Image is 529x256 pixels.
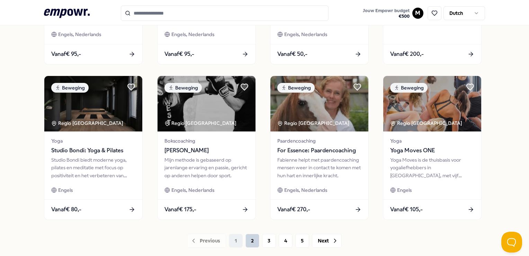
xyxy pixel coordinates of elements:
div: Regio [GEOGRAPHIC_DATA] [277,119,350,127]
span: Engels, Nederlands [171,186,214,194]
input: Search for products, categories or subcategories [121,6,329,21]
span: Bokscoaching [164,137,249,145]
span: Yoga [390,137,474,145]
a: Jouw Empowr budget€500 [360,6,412,20]
span: Vanaf € 270,- [277,205,310,214]
span: Engels, Nederlands [58,31,101,38]
button: 4 [279,234,293,248]
a: package imageBewegingRegio [GEOGRAPHIC_DATA] YogaStudio Bondi: Yoga & PilatesStudio Bondi biedt m... [44,76,143,220]
span: For Essence: Paardencoaching [277,146,361,155]
button: 2 [245,234,259,248]
span: Engels, Nederlands [284,186,327,194]
img: package image [383,76,481,131]
button: M [412,8,423,19]
span: Jouw Empowr budget [363,8,410,14]
div: Beweging [277,83,315,93]
span: Studio Bondi: Yoga & Pilates [51,146,135,155]
iframe: Help Scout Beacon - Open [501,232,522,253]
div: Regio [GEOGRAPHIC_DATA] [51,119,124,127]
span: Engels [397,186,412,194]
div: Regio [GEOGRAPHIC_DATA] [164,119,237,127]
span: [PERSON_NAME] [164,146,249,155]
a: package imageBewegingRegio [GEOGRAPHIC_DATA] PaardencoachingFor Essence: PaardencoachingFabienne ... [270,76,369,220]
img: package image [158,76,255,131]
div: Yoga Moves is de thuisbasis voor yogaliefhebbers in [GEOGRAPHIC_DATA], met vijf studio’s versprei... [390,156,474,179]
div: Studio Bondi biedt moderne yoga, pilates en meditatie met focus op positiviteit en het verbeteren... [51,156,135,179]
span: Engels, Nederlands [284,31,327,38]
button: Next [312,234,342,248]
button: Jouw Empowr budget€500 [361,7,411,20]
span: € 500 [363,14,410,19]
button: 3 [262,234,276,248]
div: Mijn methode is gebaseerd op jarenlange ervaring en passie, gericht op anderen helpen door sport. [164,156,249,179]
span: Vanaf € 50,- [277,50,307,59]
button: 5 [295,234,309,248]
div: Regio [GEOGRAPHIC_DATA] [390,119,463,127]
span: Vanaf € 80,- [51,205,81,214]
div: Fabienne helpt met paardencoaching mensen weer in contact te komen met hun hart en innerlijke kra... [277,156,361,179]
span: Vanaf € 175,- [164,205,196,214]
div: Beweging [390,83,428,93]
a: package imageBewegingRegio [GEOGRAPHIC_DATA] Bokscoaching[PERSON_NAME]Mijn methode is gebaseerd o... [157,76,256,220]
span: Yoga Moves ONE [390,146,474,155]
span: Vanaf € 105,- [390,205,423,214]
img: package image [270,76,368,131]
span: Vanaf € 95,- [164,50,194,59]
div: Beweging [51,83,89,93]
span: Yoga [51,137,135,145]
div: Beweging [164,83,202,93]
span: Vanaf € 95,- [51,50,81,59]
span: Engels, Nederlands [171,31,214,38]
a: package imageBewegingRegio [GEOGRAPHIC_DATA] YogaYoga Moves ONEYoga Moves is de thuisbasis voor y... [383,76,482,220]
img: package image [44,76,142,131]
span: Vanaf € 200,- [390,50,424,59]
span: Engels [58,186,73,194]
span: Paardencoaching [277,137,361,145]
